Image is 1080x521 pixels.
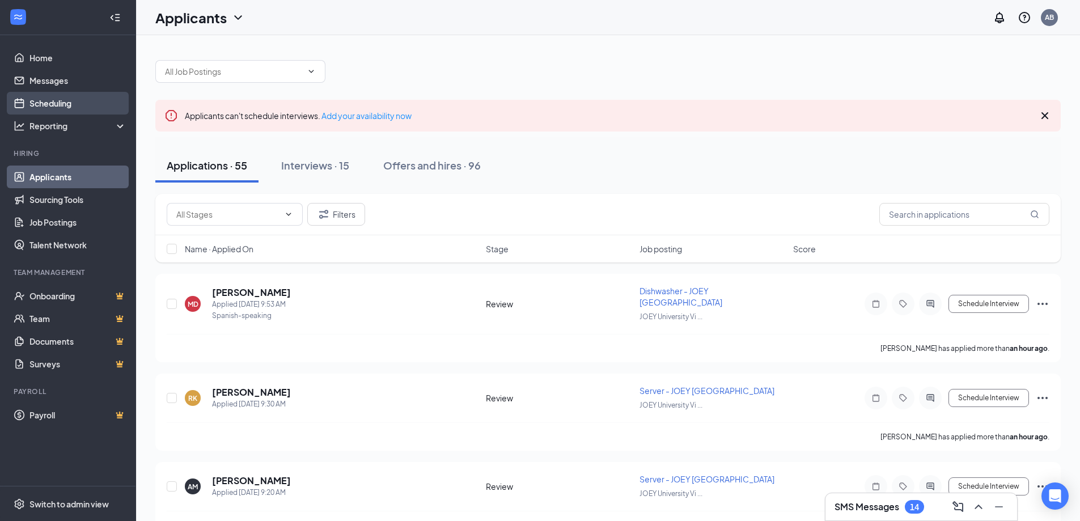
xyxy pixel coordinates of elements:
a: OnboardingCrown [29,285,126,307]
div: 14 [910,502,919,512]
svg: Notifications [993,11,1006,24]
a: Sourcing Tools [29,188,126,211]
div: Open Intercom Messenger [1041,482,1069,510]
a: Job Postings [29,211,126,234]
input: All Job Postings [165,65,302,78]
a: PayrollCrown [29,404,126,426]
button: ChevronUp [969,498,988,516]
p: [PERSON_NAME] has applied more than . [880,432,1049,442]
svg: Ellipses [1036,480,1049,493]
div: Offers and hires · 96 [383,158,481,172]
a: Home [29,46,126,69]
svg: ActiveChat [924,482,937,491]
span: Server - JOEY [GEOGRAPHIC_DATA] [639,386,774,396]
svg: Minimize [992,500,1006,514]
h5: [PERSON_NAME] [212,286,291,299]
span: Name · Applied On [185,243,253,255]
div: Applied [DATE] 9:20 AM [212,487,291,498]
svg: QuestionInfo [1018,11,1031,24]
div: Applied [DATE] 9:53 AM [212,299,291,310]
svg: Cross [1038,109,1052,122]
span: JOEY University Vi ... [639,312,702,321]
a: DocumentsCrown [29,330,126,353]
div: Interviews · 15 [281,158,349,172]
input: Search in applications [879,203,1049,226]
span: JOEY University Vi ... [639,489,702,498]
a: Messages [29,69,126,92]
span: Dishwasher - JOEY [GEOGRAPHIC_DATA] [639,286,722,307]
svg: ComposeMessage [951,500,965,514]
div: Review [486,392,633,404]
div: Hiring [14,149,124,158]
a: Add your availability now [321,111,412,121]
a: TeamCrown [29,307,126,330]
button: Minimize [990,498,1008,516]
a: Applicants [29,166,126,188]
div: Review [486,298,633,310]
div: AM [188,482,198,492]
button: Schedule Interview [948,295,1029,313]
a: Scheduling [29,92,126,115]
svg: Ellipses [1036,391,1049,405]
div: Review [486,481,633,492]
svg: Analysis [14,120,25,132]
div: AB [1045,12,1054,22]
a: SurveysCrown [29,353,126,375]
span: Score [793,243,816,255]
b: an hour ago [1010,433,1048,441]
svg: Collapse [109,12,121,23]
h5: [PERSON_NAME] [212,475,291,487]
button: Schedule Interview [948,477,1029,495]
h1: Applicants [155,8,227,27]
div: Payroll [14,387,124,396]
h3: SMS Messages [835,501,899,513]
div: Applied [DATE] 9:30 AM [212,399,291,410]
svg: Tag [896,393,910,403]
svg: ChevronUp [972,500,985,514]
div: Applications · 55 [167,158,247,172]
svg: Tag [896,299,910,308]
svg: Filter [317,207,331,221]
span: Server - JOEY [GEOGRAPHIC_DATA] [639,474,774,484]
p: [PERSON_NAME] has applied more than . [880,344,1049,353]
button: ComposeMessage [949,498,967,516]
svg: ChevronDown [307,67,316,76]
div: Switch to admin view [29,498,109,510]
svg: ActiveChat [924,393,937,403]
svg: Note [869,393,883,403]
svg: Tag [896,482,910,491]
span: Job posting [639,243,682,255]
svg: Ellipses [1036,297,1049,311]
button: Schedule Interview [948,389,1029,407]
span: Applicants can't schedule interviews. [185,111,412,121]
div: RK [188,393,197,403]
svg: ChevronDown [231,11,245,24]
div: Reporting [29,120,127,132]
input: All Stages [176,208,279,221]
svg: Note [869,482,883,491]
button: Filter Filters [307,203,365,226]
div: Team Management [14,268,124,277]
svg: MagnifyingGlass [1030,210,1039,219]
svg: Settings [14,498,25,510]
svg: Error [164,109,178,122]
span: JOEY University Vi ... [639,401,702,409]
svg: WorkstreamLogo [12,11,24,23]
h5: [PERSON_NAME] [212,386,291,399]
svg: ActiveChat [924,299,937,308]
span: Stage [486,243,509,255]
svg: Note [869,299,883,308]
a: Talent Network [29,234,126,256]
b: an hour ago [1010,344,1048,353]
svg: ChevronDown [284,210,293,219]
div: MD [188,299,198,309]
div: Spanish-speaking [212,310,291,321]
